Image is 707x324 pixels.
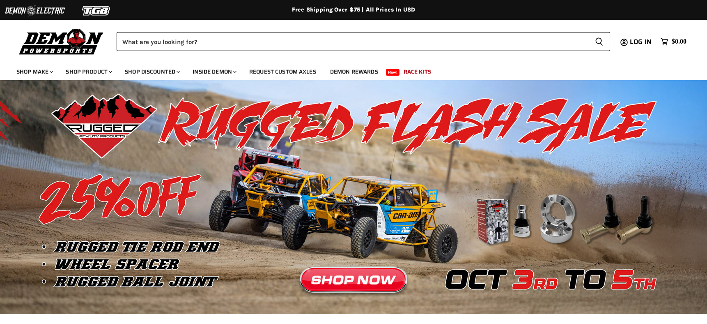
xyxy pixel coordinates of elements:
[10,60,684,80] ul: Main menu
[397,63,437,80] a: Race Kits
[119,63,185,80] a: Shop Discounted
[672,38,686,46] span: $0.00
[630,37,652,47] span: Log in
[60,63,117,80] a: Shop Product
[10,63,58,80] a: Shop Make
[4,3,66,19] img: Demon Electric Logo 2
[588,32,610,51] button: Search
[16,27,106,56] img: Demon Powersports
[626,38,656,46] a: Log in
[66,3,127,19] img: TGB Logo 2
[243,63,322,80] a: Request Custom Axles
[117,32,610,51] form: Product
[25,6,682,14] div: Free Shipping Over $75 | All Prices In USD
[186,63,241,80] a: Inside Demon
[386,69,400,76] span: New!
[656,36,691,48] a: $0.00
[324,63,384,80] a: Demon Rewards
[117,32,588,51] input: Search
